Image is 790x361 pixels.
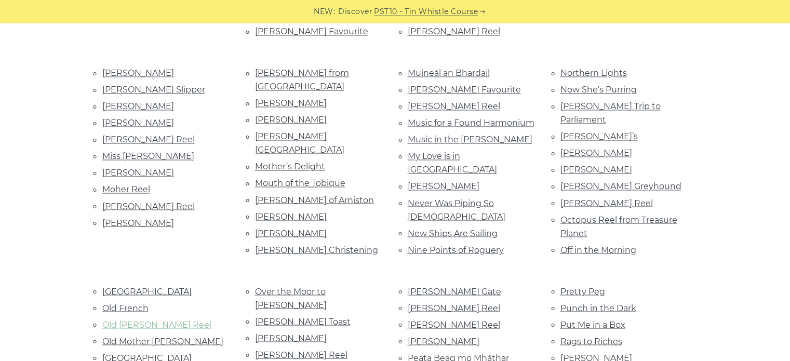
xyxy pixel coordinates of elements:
a: [PERSON_NAME] [255,211,327,221]
a: [PERSON_NAME] [255,98,327,108]
a: Old [PERSON_NAME] Reel [102,319,211,329]
a: Miss [PERSON_NAME] [102,151,194,161]
a: Off in the Morning [560,245,636,255]
a: Music for a Found Harmonium [408,118,534,128]
a: [PERSON_NAME] from [GEOGRAPHIC_DATA] [255,68,349,91]
a: [PERSON_NAME] Gate [408,286,501,296]
a: Northern Lights [560,68,627,78]
a: [PERSON_NAME] [408,336,479,346]
a: My Love is in [GEOGRAPHIC_DATA] [408,151,497,175]
a: [PERSON_NAME] Greyhound [560,181,681,191]
a: [GEOGRAPHIC_DATA] [102,286,192,296]
a: Over the Moor to [PERSON_NAME] [255,286,327,310]
a: [PERSON_NAME] Reel [408,101,500,111]
a: PST10 - Tin Whistle Course [374,6,478,18]
a: Old Mother [PERSON_NAME] [102,336,223,346]
a: Octopus Reel from Treasure Planet [560,215,677,238]
a: Rags to Riches [560,336,622,346]
a: [PERSON_NAME] Favourite [255,26,368,36]
a: Pretty Peg [560,286,605,296]
a: [PERSON_NAME] [102,118,174,128]
a: Put Me in a Box [560,319,625,329]
a: [PERSON_NAME] [102,101,174,111]
a: [PERSON_NAME] Reel [408,319,500,329]
a: [PERSON_NAME] [255,333,327,343]
a: Now She’s Purring [560,85,637,95]
a: [PERSON_NAME] of Arniston [255,195,374,205]
span: NEW: [314,6,335,18]
a: [PERSON_NAME] Reel [560,198,653,208]
a: [PERSON_NAME] Christening [255,245,378,255]
a: New Ships Are Sailing [408,228,498,238]
a: [PERSON_NAME] [102,218,174,228]
a: Moher Reel [102,184,150,194]
a: [PERSON_NAME] Reel [102,135,195,144]
a: Music in the [PERSON_NAME] [408,135,532,144]
a: [PERSON_NAME] Reel [102,201,195,211]
a: [PERSON_NAME] [102,68,174,78]
a: [PERSON_NAME] Toast [255,316,351,326]
a: [PERSON_NAME] [408,181,479,191]
a: Mouth of the Tobique [255,178,345,188]
a: [PERSON_NAME] Favourite [408,85,521,95]
a: [PERSON_NAME] [102,168,174,178]
a: Never Was Piping So [DEMOGRAPHIC_DATA] [408,198,505,221]
a: [PERSON_NAME] Slipper [102,85,205,95]
a: [PERSON_NAME] Reel [408,26,500,36]
a: Old French [102,303,149,313]
a: [PERSON_NAME] Trip to Parliament [560,101,661,125]
a: [PERSON_NAME] Reel [408,303,500,313]
a: Punch in the Dark [560,303,636,313]
a: Mother’s Delight [255,162,325,171]
a: [PERSON_NAME]’s [560,131,638,141]
span: Discover [338,6,372,18]
a: Nine Points of Roguery [408,245,504,255]
a: [PERSON_NAME] [255,115,327,125]
a: Muineál an Bhardail [408,68,490,78]
a: [PERSON_NAME] [560,148,632,158]
a: [PERSON_NAME] Reel [255,350,347,359]
a: [PERSON_NAME] [255,228,327,238]
a: [PERSON_NAME][GEOGRAPHIC_DATA] [255,131,344,155]
a: [PERSON_NAME] [560,165,632,175]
